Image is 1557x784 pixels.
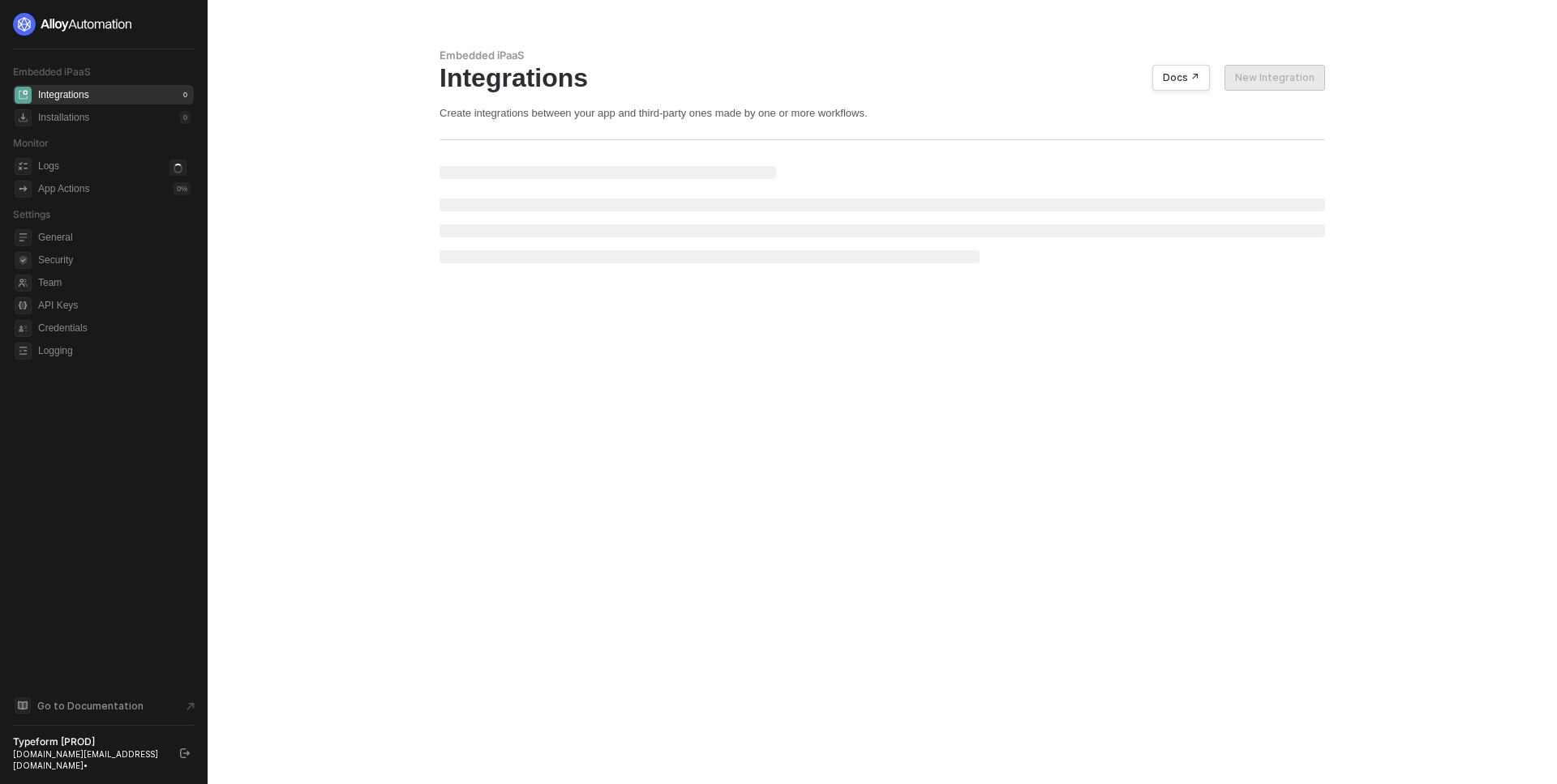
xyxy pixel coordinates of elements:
span: Embedded iPaaS [13,66,91,78]
span: Team [38,273,191,292]
span: installations [15,109,32,126]
div: Logs [38,160,59,173]
span: logout [180,748,190,758]
span: integrations [15,87,32,104]
button: New Integration [1225,65,1325,91]
span: team [15,275,32,292]
span: Monitor [13,137,49,149]
button: Docs ↗ [1152,65,1210,91]
a: Knowledge Base [13,696,195,715]
span: security [15,252,32,269]
span: Credentials [38,318,191,338]
span: Settings [13,208,50,220]
span: Go to Documentation [37,699,144,713]
span: api-key [15,297,32,314]
img: logo [13,13,133,36]
div: Embedded iPaaS [440,49,1325,62]
span: icon-app-actions [15,181,32,198]
span: logging [15,343,32,360]
div: Installations [38,111,89,125]
div: 0 [180,111,191,124]
a: logo [13,13,194,36]
div: Integrations [38,88,89,102]
span: documentation [15,697,31,714]
span: Security [38,250,191,270]
span: General [38,228,191,247]
div: Create integrations between your app and third-party ones made by one or more workflows. [440,106,1325,120]
span: Logging [38,341,191,360]
div: 0 [180,88,191,101]
div: Docs ↗ [1163,71,1199,84]
span: icon-loader [169,160,187,177]
div: Integrations [440,62,1325,93]
div: App Actions [38,182,89,196]
span: document-arrow [182,698,199,714]
div: 0 % [174,182,191,195]
span: API Keys [38,296,191,315]
div: [DOMAIN_NAME][EMAIL_ADDRESS][DOMAIN_NAME] • [13,748,165,771]
span: general [15,229,32,246]
span: credentials [15,320,32,337]
span: icon-logs [15,158,32,175]
div: Typeform [PROD] [13,735,165,748]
